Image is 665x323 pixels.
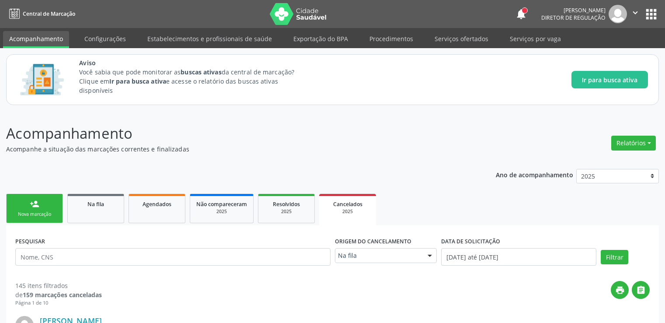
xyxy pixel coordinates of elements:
input: Nome, CNS [15,248,331,266]
div: de [15,290,102,299]
p: Ano de acompanhamento [496,169,573,180]
div: 145 itens filtrados [15,281,102,290]
span: Resolvidos [273,200,300,208]
div: 2025 [265,208,308,215]
div: Nova marcação [13,211,56,218]
i: print [615,285,625,295]
label: DATA DE SOLICITAÇÃO [441,235,500,248]
strong: 159 marcações canceladas [23,291,102,299]
button: Filtrar [601,250,628,265]
a: Central de Marcação [6,7,75,21]
label: PESQUISAR [15,235,45,248]
a: Configurações [78,31,132,46]
span: Agendados [143,200,171,208]
a: Exportação do BPA [287,31,354,46]
p: Acompanhe a situação das marcações correntes e finalizadas [6,144,463,154]
button: Relatórios [611,136,656,151]
p: Acompanhamento [6,123,463,144]
span: Cancelados [333,200,362,208]
img: Imagem de CalloutCard [17,60,67,99]
span: Na fila [87,200,104,208]
i:  [630,8,640,18]
div: 2025 [325,208,370,215]
button: print [611,281,629,299]
button: apps [644,7,659,22]
a: Estabelecimentos e profissionais de saúde [141,31,278,46]
div: [PERSON_NAME] [541,7,606,14]
strong: Ir para busca ativa [109,77,166,85]
button:  [627,5,644,23]
a: Procedimentos [363,31,419,46]
button: notifications [515,8,527,20]
a: Acompanhamento [3,31,69,48]
div: 2025 [196,208,247,215]
button: Ir para busca ativa [571,71,648,88]
span: Ir para busca ativa [582,75,637,84]
a: Serviços ofertados [428,31,494,46]
strong: buscas ativas [181,68,221,76]
i:  [636,285,646,295]
p: Você sabia que pode monitorar as da central de marcação? Clique em e acesse o relatório das busca... [79,67,310,95]
span: Na fila [338,251,419,260]
button:  [632,281,650,299]
span: Central de Marcação [23,10,75,18]
div: person_add [30,199,39,209]
span: Não compareceram [196,200,247,208]
div: Página 1 de 10 [15,299,102,307]
span: Aviso [79,58,310,67]
a: Serviços por vaga [504,31,567,46]
span: Diretor de regulação [541,14,606,21]
input: Selecione um intervalo [441,248,596,266]
img: img [609,5,627,23]
label: Origem do cancelamento [335,235,411,248]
